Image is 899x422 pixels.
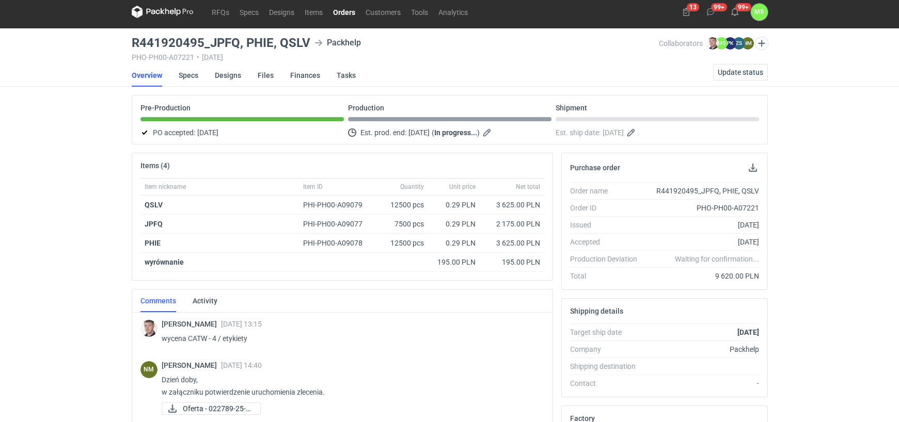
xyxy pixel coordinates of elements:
div: Oferta - 022789-25-ET.pdf [162,402,261,415]
em: ) [477,128,480,137]
div: [DATE] [645,220,759,230]
span: [PERSON_NAME] [162,320,221,328]
div: R441920495_JPFQ, PHIE, QSLV [645,186,759,196]
div: 7500 pcs [376,215,428,234]
div: Order ID [570,203,645,213]
button: Update status [713,64,768,80]
div: 195.00 PLN [432,257,476,267]
span: Item ID [303,183,323,191]
img: Maciej Sikora [706,37,719,50]
div: Company [570,344,645,354]
button: 99+ [702,4,719,20]
span: [DATE] [197,126,218,139]
a: Items [299,6,328,18]
div: PHI-PH00-A09079 [303,200,372,210]
div: 0.29 PLN [432,200,476,210]
figcaption: NM [140,361,157,378]
div: - [645,378,759,388]
div: Packhelp [645,344,759,354]
div: PHI-PH00-A09078 [303,238,372,248]
button: 13 [678,4,695,20]
div: [DATE] [645,237,759,247]
div: Shipping destination [570,361,645,371]
div: Packhelp [314,37,361,49]
div: Total [570,271,645,281]
div: Accepted [570,237,645,247]
a: Analytics [433,6,473,18]
a: RFQs [207,6,234,18]
figcaption: PK [724,37,736,50]
button: Edit collaborators [754,37,768,50]
span: Collaborators [658,39,702,47]
button: Download PO [747,161,759,174]
span: [DATE] [408,126,430,139]
img: Maciej Sikora [140,320,157,337]
svg: Packhelp Pro [132,6,194,18]
span: Net total [516,183,540,191]
a: Orders [328,6,360,18]
span: Unit price [449,183,476,191]
span: Oferta - 022789-25-E... [183,403,252,414]
div: 0.29 PLN [432,238,476,248]
a: Overview [132,64,162,87]
div: Natalia Mrozek [140,361,157,378]
figcaption: ZS [733,37,745,50]
em: ( [432,128,434,137]
p: Pre-Production [140,104,191,112]
div: Production Deviation [570,254,645,264]
span: [DATE] 13:15 [221,320,262,328]
strong: wyrównanie [145,258,184,266]
a: Specs [179,64,198,87]
p: Dzień doby, w załączniku potwierdzenie uruchomienia zlecenia. [162,374,536,398]
button: Edit estimated production end date [482,126,494,139]
a: Designs [264,6,299,18]
div: Est. prod. end: [348,126,551,139]
figcaption: MS [715,37,728,50]
a: Comments [140,289,176,312]
div: 3 625.00 PLN [484,238,540,248]
div: Contact [570,378,645,388]
span: [DATE] 14:40 [221,361,262,369]
p: Shipment [556,104,587,112]
div: PHO-PH00-A07221 [645,203,759,213]
h2: Shipping details [570,307,623,315]
div: 9 620.00 PLN [645,271,759,281]
div: 195.00 PLN [484,257,540,267]
div: PHO-PH00-A07221 [DATE] [132,53,659,61]
p: wycena CATW - 4 / etykiety [162,332,536,345]
a: Customers [360,6,406,18]
div: 0.29 PLN [432,219,476,229]
div: Est. ship date: [556,126,759,139]
button: 99+ [727,4,743,20]
div: Order name [570,186,645,196]
strong: QSLV [145,201,163,209]
a: Oferta - 022789-25-E... [162,402,261,415]
span: Quantity [400,183,424,191]
a: Tools [406,6,433,18]
a: Finances [290,64,320,87]
div: Magdalena Szumiło [751,4,768,21]
h2: Items (4) [140,161,170,170]
a: Tasks [337,64,356,87]
strong: [DATE] [737,328,759,336]
span: [PERSON_NAME] [162,361,221,369]
span: • [197,53,199,61]
div: 12500 pcs [376,196,428,215]
div: 3 625.00 PLN [484,200,540,210]
a: Specs [234,6,264,18]
div: PHI-PH00-A09077 [303,219,372,229]
figcaption: NM [742,37,754,50]
button: MS [751,4,768,21]
a: Files [258,64,274,87]
div: PO accepted: [140,126,344,139]
a: Designs [215,64,241,87]
span: Item nickname [145,183,186,191]
a: Activity [193,289,217,312]
strong: In progress... [434,128,477,137]
span: Update status [718,69,763,76]
h2: Purchase order [570,164,620,172]
button: Edit estimated shipping date [626,126,638,139]
div: Issued [570,220,645,230]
